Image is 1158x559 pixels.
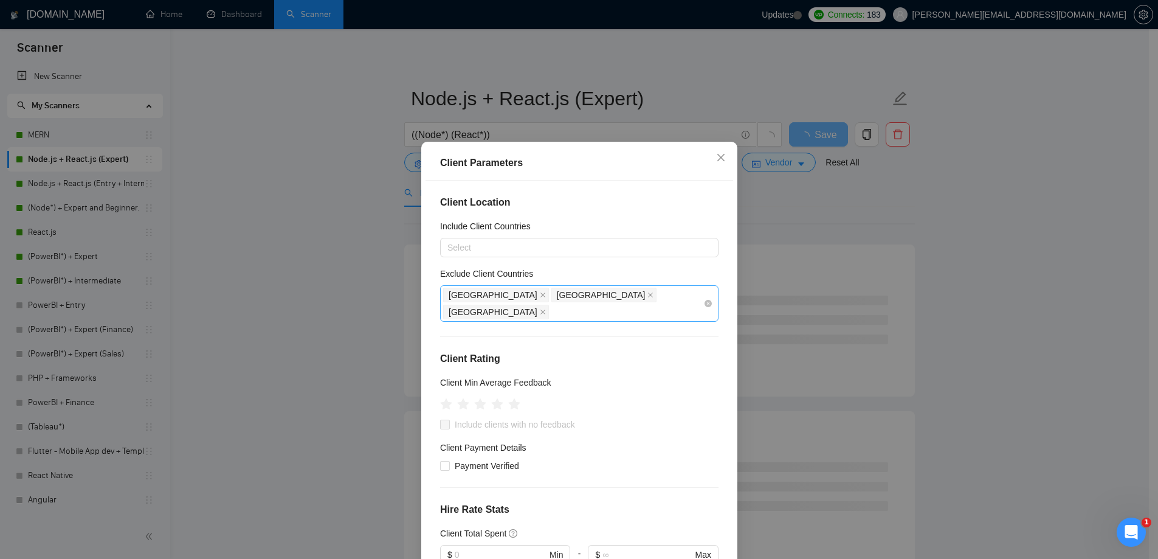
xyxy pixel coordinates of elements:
[440,267,533,280] h5: Exclude Client Countries
[440,352,719,366] h4: Client Rating
[450,460,524,473] span: Payment Verified
[450,418,580,432] span: Include clients with no feedback
[1142,518,1151,527] span: 1
[449,288,537,302] span: [GEOGRAPHIC_DATA]
[705,142,737,175] button: Close
[440,442,526,455] h4: Client Payment Details
[491,398,503,411] span: star
[440,195,719,210] h4: Client Location
[551,288,657,302] span: Pakistan
[508,398,520,411] span: star
[440,220,531,233] h5: Include Client Countries
[509,529,519,539] span: question-circle
[443,288,549,302] span: Nepal
[443,305,549,319] span: Bangladesh
[474,398,486,411] span: star
[539,292,545,298] span: close
[647,292,653,298] span: close
[440,398,452,411] span: star
[1117,518,1146,547] iframe: Intercom live chat
[556,288,645,302] span: [GEOGRAPHIC_DATA]
[440,503,719,518] h4: Hire Rate Stats
[440,376,551,389] h5: Client Min Average Feedback
[705,300,712,307] span: close-circle
[440,527,506,541] h5: Client Total Spent
[716,153,726,162] span: close
[449,305,537,319] span: [GEOGRAPHIC_DATA]
[539,309,545,315] span: close
[457,398,469,411] span: star
[440,156,719,170] div: Client Parameters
